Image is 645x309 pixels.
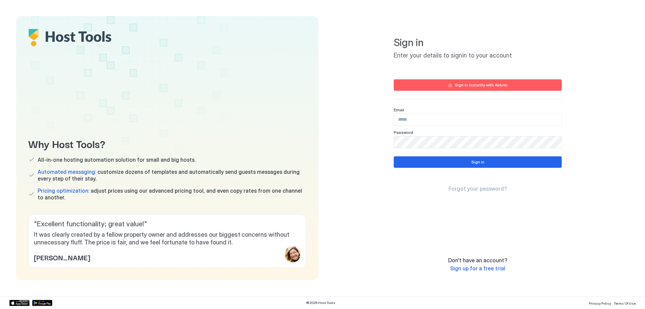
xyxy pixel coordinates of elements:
span: Privacy Policy [589,301,611,305]
span: Pricing optimization: [38,187,89,194]
a: Sign up for a free trial [450,265,505,272]
span: adjust prices using our advanced pricing tool, and even copy rates from one channel to another. [38,187,306,201]
input: Input Field [394,114,561,125]
span: Don't have an account? [448,257,507,264]
span: Why Host Tools? [28,136,306,151]
a: Google Play Store [32,300,52,306]
input: Input Field [394,137,561,148]
span: Email [394,107,404,112]
span: Automated messaging: [38,168,96,175]
button: Sign in instantly with Airbnb [394,79,562,91]
span: " Excellent functionality; great value! " [34,220,301,228]
div: profile [285,246,301,262]
span: Enter your details to signin to your account [394,52,562,60]
span: Password [394,130,413,135]
span: All-in-one hosting automation solution for small and big hosts. [38,156,196,163]
div: Sign in [471,159,484,165]
a: App Store [9,300,30,306]
span: © 2025 Host Tools [306,301,335,305]
span: [PERSON_NAME] [34,252,90,262]
a: Privacy Policy [589,299,611,306]
button: Sign in [394,156,562,168]
div: Sign in instantly with Airbnb [455,82,508,88]
span: customize dozens of templates and automatically send guests messages during every step of their s... [38,168,306,182]
a: Forgot your password? [448,185,507,192]
a: Terms Of Use [614,299,636,306]
span: Terms Of Use [614,301,636,305]
span: Sign in [394,36,562,49]
span: It was clearly created by a fellow property owner and addresses our biggest concerns without unne... [34,231,301,246]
